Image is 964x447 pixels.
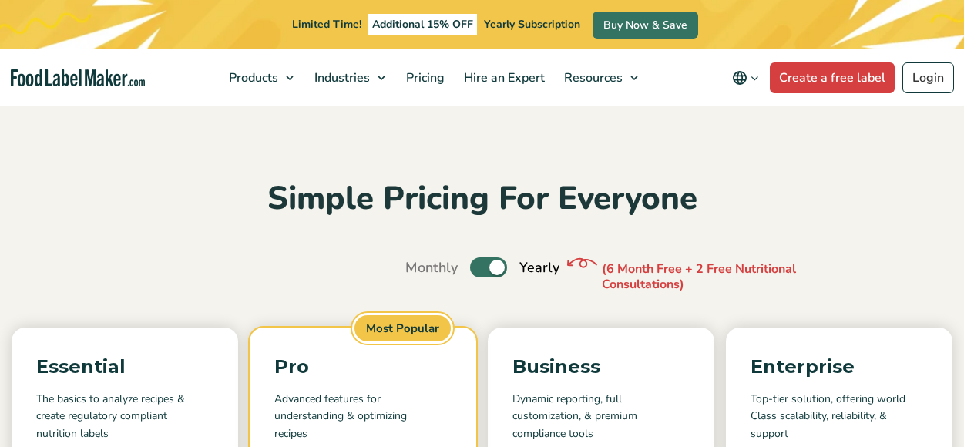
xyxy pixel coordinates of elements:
[559,69,624,86] span: Resources
[305,49,393,106] a: Industries
[602,261,833,294] p: (6 Month Free + 2 Free Nutritional Consultations)
[770,62,895,93] a: Create a free label
[455,49,551,106] a: Hire an Expert
[484,17,580,32] span: Yearly Subscription
[519,257,559,278] span: Yearly
[593,12,698,39] a: Buy Now & Save
[512,391,690,442] p: Dynamic reporting, full customization, & premium compliance tools
[11,69,145,87] a: Food Label Maker homepage
[751,352,928,381] p: Enterprise
[224,69,280,86] span: Products
[459,69,546,86] span: Hire an Expert
[555,49,646,106] a: Resources
[721,62,770,93] button: Change language
[405,257,458,278] span: Monthly
[902,62,954,93] a: Login
[292,17,361,32] span: Limited Time!
[310,69,371,86] span: Industries
[397,49,451,106] a: Pricing
[274,352,452,381] p: Pro
[512,352,690,381] p: Business
[751,391,928,442] p: Top-tier solution, offering world Class scalability, reliability, & support
[36,391,213,442] p: The basics to analyze recipes & create regulatory compliant nutrition labels
[352,313,453,344] span: Most Popular
[274,391,452,442] p: Advanced features for understanding & optimizing recipes
[470,257,507,277] label: Toggle
[12,178,952,220] h2: Simple Pricing For Everyone
[368,14,477,35] span: Additional 15% OFF
[220,49,301,106] a: Products
[36,352,213,381] p: Essential
[401,69,446,86] span: Pricing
